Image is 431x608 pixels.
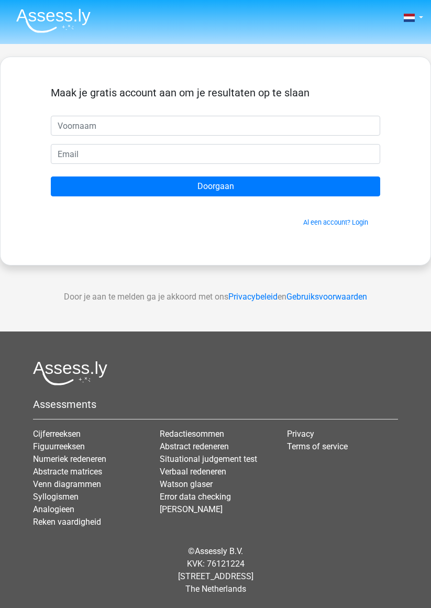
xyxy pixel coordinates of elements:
a: Assessly B.V. [195,546,243,556]
a: Situational judgement test [160,454,257,464]
a: Reken vaardigheid [33,517,101,527]
img: Assessly logo [33,361,107,385]
a: [PERSON_NAME] [160,504,223,514]
a: Privacy [287,429,314,439]
a: Syllogismen [33,492,79,502]
div: © KVK: 76121224 [STREET_ADDRESS] The Netherlands [25,537,406,604]
a: Gebruiksvoorwaarden [286,292,367,302]
a: Venn diagrammen [33,479,101,489]
input: Doorgaan [51,176,380,196]
h5: Assessments [33,398,398,411]
input: Voornaam [51,116,380,136]
a: Abstracte matrices [33,467,102,477]
a: Figuurreeksen [33,441,85,451]
h5: Maak je gratis account aan om je resultaten op te slaan [51,86,380,99]
a: Redactiesommen [160,429,224,439]
img: Assessly [16,8,91,33]
a: Abstract redeneren [160,441,229,451]
a: Numeriek redeneren [33,454,106,464]
a: Terms of service [287,441,348,451]
a: Watson glaser [160,479,213,489]
a: Error data checking [160,492,231,502]
a: Privacybeleid [228,292,278,302]
a: Analogieen [33,504,74,514]
a: Cijferreeksen [33,429,81,439]
input: Email [51,144,380,164]
a: Al een account? Login [303,218,368,226]
a: Verbaal redeneren [160,467,226,477]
